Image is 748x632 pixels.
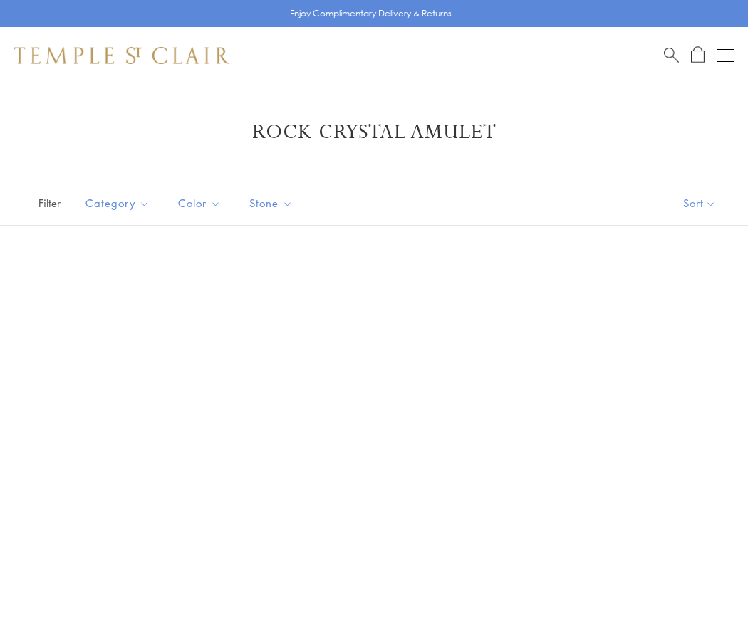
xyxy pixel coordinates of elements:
[239,187,303,219] button: Stone
[75,187,160,219] button: Category
[290,6,452,21] p: Enjoy Complimentary Delivery & Returns
[14,47,229,64] img: Temple St. Clair
[242,194,303,212] span: Stone
[78,194,160,212] span: Category
[664,46,679,64] a: Search
[167,187,232,219] button: Color
[651,181,748,225] button: Show sort by
[691,46,705,64] a: Open Shopping Bag
[36,120,712,145] h1: Rock Crystal Amulet
[171,194,232,212] span: Color
[717,47,734,64] button: Open navigation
